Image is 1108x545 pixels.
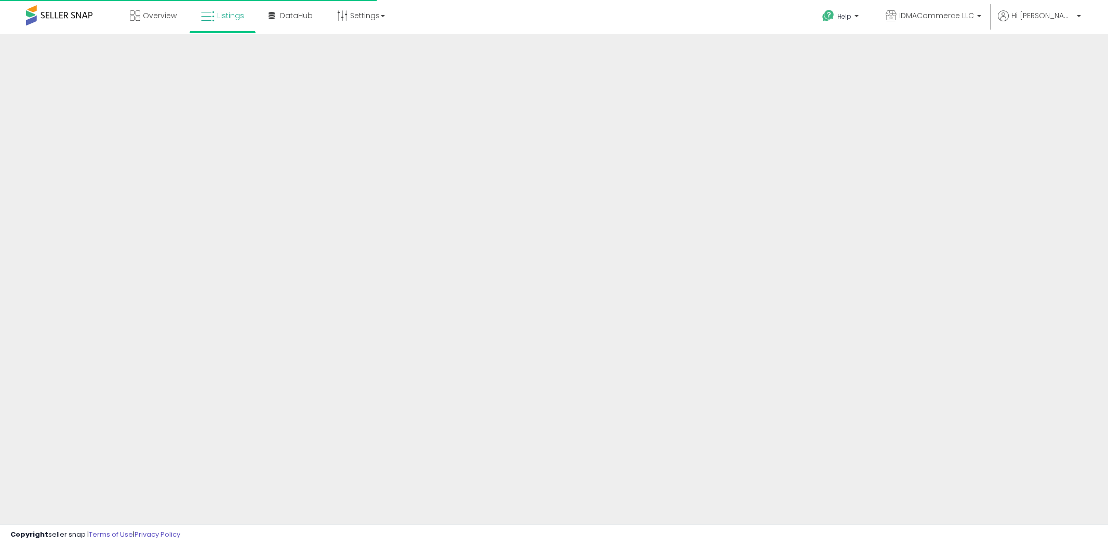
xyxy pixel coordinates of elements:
span: Overview [143,10,177,21]
span: Help [837,12,851,21]
span: IDMACommerce LLC [899,10,974,21]
i: Get Help [822,9,835,22]
a: Hi [PERSON_NAME] [998,10,1081,34]
a: Help [814,2,869,34]
span: Hi [PERSON_NAME] [1011,10,1074,21]
span: DataHub [280,10,313,21]
span: Listings [217,10,244,21]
